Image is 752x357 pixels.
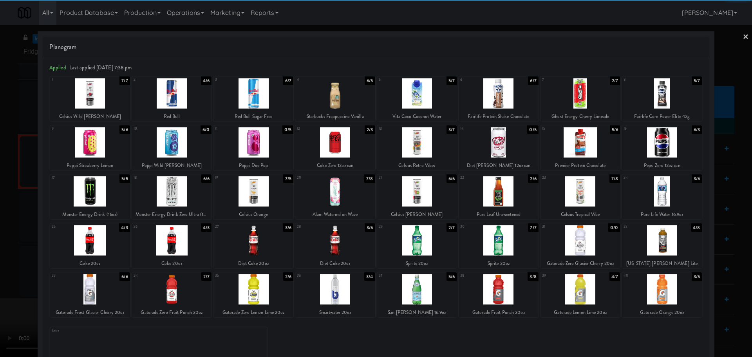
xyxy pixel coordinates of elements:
[460,161,537,170] div: Diet [PERSON_NAME] 12oz can
[134,76,172,83] div: 2
[365,125,375,134] div: 2/3
[540,223,620,268] div: 310/0Gatorade Zero Glacier Cherry 20oz
[610,76,620,85] div: 2/7
[460,76,499,83] div: 6
[69,64,132,71] span: Last applied [DATE] 7:38 pm
[213,210,293,219] div: Celsius Orange
[283,223,293,232] div: 3/6
[622,210,702,219] div: Pure Life Water 16.9oz
[446,174,457,183] div: 6/6
[459,161,539,170] div: Diet [PERSON_NAME] 12oz can
[215,174,253,181] div: 19
[297,76,335,83] div: 4
[540,161,620,170] div: Premier Protein Chocolate
[377,259,457,268] div: Sprite 20oz
[296,210,374,219] div: Alani Watermelon Wave
[297,223,335,230] div: 28
[527,125,538,134] div: 0/5
[282,125,293,134] div: 0/5
[542,259,619,268] div: Gatorade Zero Glacier Cherry 20oz
[378,259,456,268] div: Sprite 20oz
[624,125,662,132] div: 16
[215,210,292,219] div: Celsius Orange
[201,272,211,281] div: 2/7
[542,76,580,83] div: 7
[378,112,456,121] div: Vita Coco Coconut Water
[622,125,702,170] div: 166/3Pepsi Zero 12oz can
[295,259,375,268] div: Diet Coke 20oz
[296,308,374,317] div: Smartwater 20oz
[378,161,456,170] div: Celsius Retro Vibes
[119,125,130,134] div: 5/6
[379,272,417,279] div: 37
[132,76,212,121] div: 24/6Red Bull
[446,125,457,134] div: 3/7
[622,272,702,317] div: 403/5Gatorade Orange 20oz
[542,112,619,121] div: Ghost Energy Cherry Limeade
[51,161,129,170] div: Poppi Strawberry Lemon
[119,174,130,183] div: 5/5
[133,210,211,219] div: Monster Energy Drink Zero Ultra (16oz)
[50,272,130,317] div: 336/6Gatorade Frost Glacier Cherry 20oz
[213,125,293,170] div: 110/5Poppi Doc Pop
[119,272,130,281] div: 6/6
[540,272,620,317] div: 394/7Gatorade Lemon Lime 20oz
[133,308,211,317] div: Gatorade Zero Fruit Punch 20oz
[460,272,499,279] div: 38
[213,174,293,219] div: 197/5Celsius Orange
[379,76,417,83] div: 5
[283,174,293,183] div: 7/5
[692,125,702,134] div: 6/3
[132,210,212,219] div: Monster Energy Drink Zero Ultra (16oz)
[134,272,172,279] div: 34
[132,308,212,317] div: Gatorade Zero Fruit Punch 20oz
[52,223,90,230] div: 25
[622,112,702,121] div: Fairlife Core Power Elite 42g
[624,272,662,279] div: 40
[132,125,212,170] div: 106/0Poppi Wild [PERSON_NAME]
[459,112,539,121] div: Fairlife Protein Shake Chocolate
[295,112,375,121] div: Starbucks Frappuccino Vanilla
[132,174,212,219] div: 186/6Monster Energy Drink Zero Ultra (16oz)
[610,125,620,134] div: 5/6
[364,272,375,281] div: 3/4
[213,76,293,121] div: 36/7Red Bull Sugar Free
[52,272,90,279] div: 33
[459,210,539,219] div: Pure Leaf Unsweetened
[297,125,335,132] div: 12
[378,308,456,317] div: San [PERSON_NAME] 16.9oz
[379,223,417,230] div: 29
[460,112,537,121] div: Fairlife Protein Shake Chocolate
[459,125,539,170] div: 140/5Diet [PERSON_NAME] 12oz can
[134,125,172,132] div: 10
[213,161,293,170] div: Poppi Doc Pop
[692,174,702,183] div: 3/6
[623,161,701,170] div: Pepsi Zero 12oz can
[51,259,129,268] div: Coke 20oz
[459,259,539,268] div: Sprite 20oz
[460,125,499,132] div: 14
[692,76,702,85] div: 5/7
[297,272,335,279] div: 36
[540,210,620,219] div: Celsius Tropical Vibe
[201,223,211,232] div: 4/3
[459,223,539,268] div: 307/7Sprite 20oz
[692,272,702,281] div: 3/5
[377,272,457,317] div: 375/6San [PERSON_NAME] 16.9oz
[50,223,130,268] div: 254/3Coke 20oz
[119,76,130,85] div: 7/7
[743,25,749,49] a: ×
[377,161,457,170] div: Celsius Retro Vibes
[215,112,292,121] div: Red Bull Sugar Free
[624,76,662,83] div: 8
[215,125,253,132] div: 11
[377,76,457,121] div: 55/7Vita Coco Coconut Water
[295,174,375,219] div: 207/8Alani Watermelon Wave
[295,272,375,317] div: 363/4Smartwater 20oz
[377,174,457,219] div: 216/6Celsius [PERSON_NAME]
[52,174,90,181] div: 17
[377,308,457,317] div: San [PERSON_NAME] 16.9oz
[133,161,211,170] div: Poppi Wild [PERSON_NAME]
[622,174,702,219] div: 243/6Pure Life Water 16.9oz
[213,308,293,317] div: Gatorade Zero Lemon Lime 20oz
